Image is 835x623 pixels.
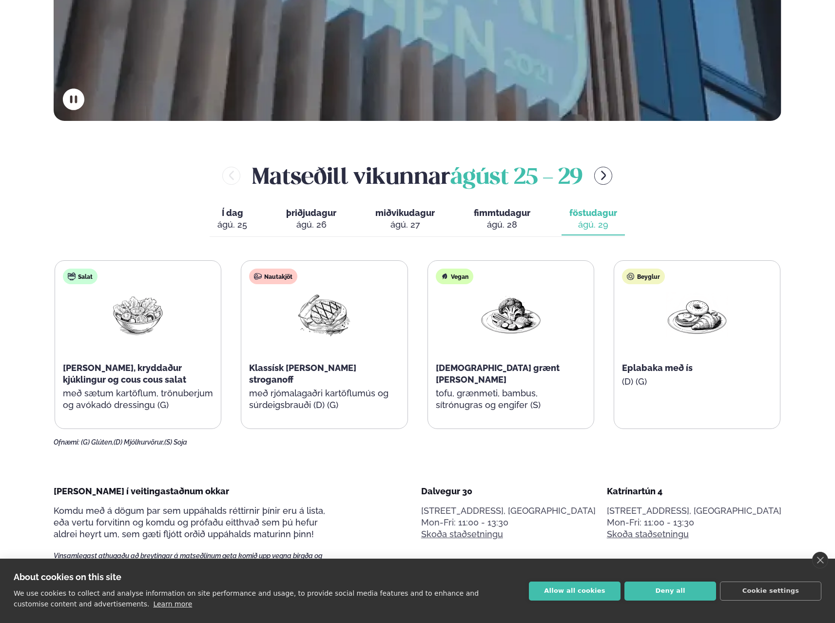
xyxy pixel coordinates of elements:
button: fimmtudagur ágú. 28 [466,203,538,235]
span: [PERSON_NAME], kryddaður kjúklingur og cous cous salat [63,363,186,385]
div: Beyglur [622,269,665,284]
div: Salat [63,269,97,284]
div: Dalvegur 30 [421,486,596,497]
span: þriðjudagur [286,208,336,218]
button: miðvikudagur ágú. 27 [368,203,443,235]
button: Í dag ágú. 25 [210,203,255,235]
button: Deny all [624,582,716,601]
img: Salad.png [107,292,169,337]
span: miðvikudagur [375,208,435,218]
span: fimmtudagur [474,208,530,218]
button: menu-btn-left [222,167,240,185]
span: [PERSON_NAME] í veitingastaðnum okkar [54,486,229,496]
img: Vegan.png [480,292,542,337]
a: Skoða staðsetningu [421,528,503,540]
img: Croissant.png [666,292,728,337]
div: Mon-Fri: 11:00 - 13:30 [607,517,781,528]
span: Eplabaka með ís [622,363,693,373]
span: (S) Soja [164,438,187,446]
div: Mon-Fri: 11:00 - 13:30 [421,517,596,528]
p: [STREET_ADDRESS], [GEOGRAPHIC_DATA] [421,505,596,517]
button: Cookie settings [720,582,821,601]
img: bagle-new-16px.svg [627,273,635,280]
button: föstudagur ágú. 29 [562,203,625,235]
p: tofu, grænmeti, bambus, sítrónugras og engifer (S) [436,388,586,411]
p: We use cookies to collect and analyse information on site performance and usage, to provide socia... [14,589,479,608]
div: Nautakjöt [249,269,297,284]
h2: Matseðill vikunnar [252,160,583,192]
div: ágú. 28 [474,219,530,231]
span: [DEMOGRAPHIC_DATA] grænt [PERSON_NAME] [436,363,560,385]
span: Klassísk [PERSON_NAME] stroganoff [249,363,356,385]
a: Skoða staðsetningu [607,528,689,540]
div: Vegan [436,269,473,284]
p: með rjómalagaðri kartöflumús og súrdeigsbrauði (D) (G) [249,388,399,411]
div: ágú. 27 [375,219,435,231]
a: Learn more [153,600,192,608]
p: (D) (G) [622,376,772,388]
span: ágúst 25 - 29 [450,167,583,189]
div: ágú. 26 [286,219,336,231]
span: Vinsamlegast athugaðu að breytingar á matseðlinum geta komið upp vegna birgða og panta frá fólki ... [54,552,339,567]
span: Í dag [217,207,247,219]
p: með sætum kartöflum, trönuberjum og avókadó dressingu (G) [63,388,213,411]
div: ágú. 29 [569,219,617,231]
span: föstudagur [569,208,617,218]
img: beef.svg [254,273,262,280]
button: þriðjudagur ágú. 26 [278,203,344,235]
div: Katrínartún 4 [607,486,781,497]
img: Vegan.svg [441,273,448,280]
img: salad.svg [68,273,76,280]
button: menu-btn-right [594,167,612,185]
span: Ofnæmi: [54,438,79,446]
span: (D) Mjólkurvörur, [114,438,164,446]
p: [STREET_ADDRESS], [GEOGRAPHIC_DATA] [607,505,781,517]
img: Beef-Meat.png [293,292,355,337]
span: Komdu með á dögum þar sem uppáhalds réttirnir þínir eru á lista, eða vertu forvitinn og komdu og ... [54,506,325,539]
strong: About cookies on this site [14,572,121,582]
a: close [812,552,828,568]
button: Allow all cookies [529,582,621,601]
div: ágú. 25 [217,219,247,231]
span: (G) Glúten, [81,438,114,446]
